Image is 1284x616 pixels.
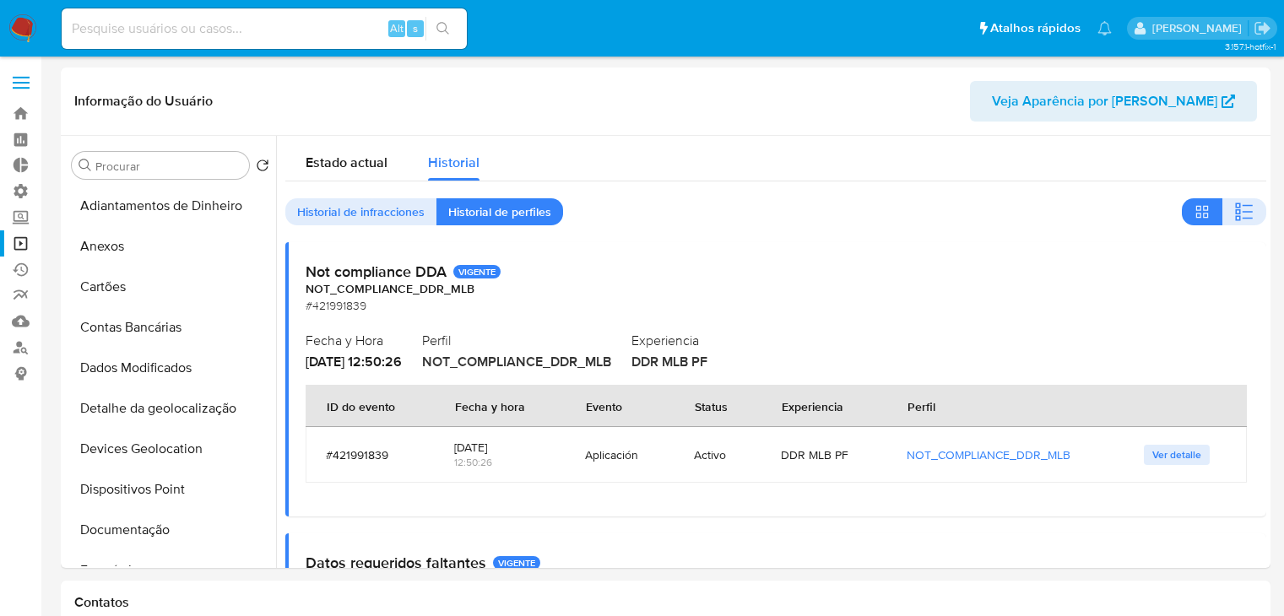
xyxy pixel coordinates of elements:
[74,93,213,110] h1: Informação do Usuário
[390,20,404,36] span: Alt
[65,550,276,591] button: Empréstimos
[74,594,1257,611] h1: Contatos
[256,159,269,177] button: Retornar ao pedido padrão
[79,159,92,172] button: Procurar
[425,17,460,41] button: search-icon
[1254,19,1271,37] a: Sair
[992,81,1217,122] span: Veja Aparência por [PERSON_NAME]
[65,469,276,510] button: Dispositivos Point
[65,429,276,469] button: Devices Geolocation
[65,510,276,550] button: Documentação
[65,186,276,226] button: Adiantamentos de Dinheiro
[65,348,276,388] button: Dados Modificados
[413,20,418,36] span: s
[95,159,242,174] input: Procurar
[990,19,1081,37] span: Atalhos rápidos
[65,267,276,307] button: Cartões
[65,226,276,267] button: Anexos
[65,388,276,429] button: Detalhe da geolocalização
[1097,21,1112,35] a: Notificações
[65,307,276,348] button: Contas Bancárias
[1152,20,1248,36] p: matias.logusso@mercadopago.com.br
[62,18,467,40] input: Pesquise usuários ou casos...
[970,81,1257,122] button: Veja Aparência por [PERSON_NAME]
